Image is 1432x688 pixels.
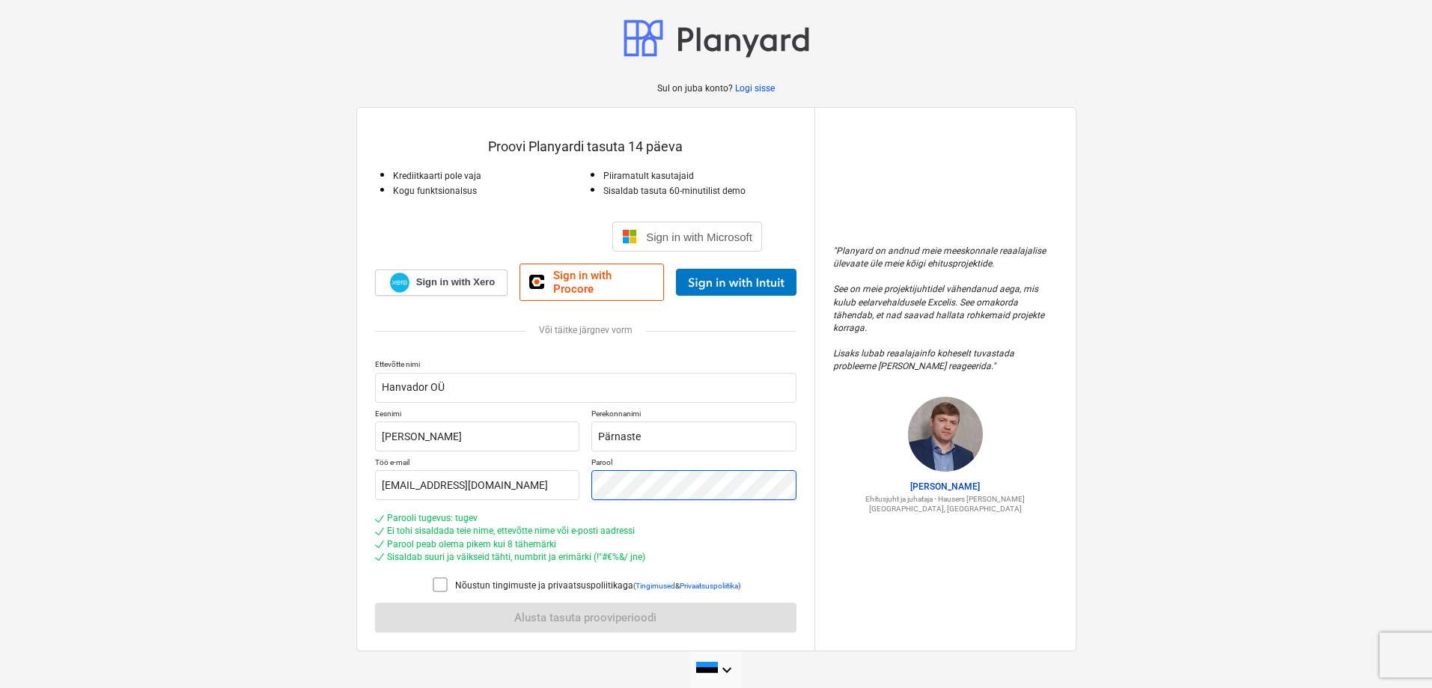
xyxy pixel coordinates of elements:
p: [GEOGRAPHIC_DATA], [GEOGRAPHIC_DATA] [833,504,1058,514]
div: Ei tohi sisaldada teie nime, ettevõtte nime või e-posti aadressi [387,525,635,538]
img: Microsoft logo [622,229,637,244]
input: Töö e-mail [375,470,580,500]
a: Tingimused [636,582,675,590]
i: keyboard_arrow_down [718,661,736,679]
p: Perekonnanimi [591,409,796,421]
input: Eesnimi [375,421,580,451]
p: ( & ) [633,581,740,591]
p: Kogu funktsionalsus [393,185,586,198]
p: Sisaldab tasuta 60-minutilist demo [603,185,796,198]
div: Parooli tugevus: tugev [387,512,478,525]
a: Sign in with Xero [375,270,508,296]
input: Perekonnanimi [591,421,796,451]
p: Piiramatult kasutajaid [603,170,796,183]
p: [PERSON_NAME] [833,481,1058,493]
div: Vestlusvidin [1357,616,1432,688]
iframe: Sisselogimine Google'i nupu abil [401,220,608,253]
span: Sign in with Xero [416,275,495,289]
a: Privaatsuspoliitika [680,582,738,590]
p: Töö e-mail [375,457,580,470]
input: Ettevõtte nimi [375,373,796,403]
p: Proovi Planyardi tasuta 14 päeva [375,138,796,156]
div: Või täitke järgnev vorm [375,325,796,335]
a: Sign in with Procore [520,264,663,301]
span: Sign in with Procore [553,269,654,296]
img: Tomy Saaron [908,397,983,472]
p: Eesnimi [375,409,580,421]
p: Parool [591,457,796,470]
img: Xero logo [390,273,409,293]
div: Parool peab olema pikem kui 8 tähemärki [387,538,556,551]
p: Ehitusjuht ja juhataja - Hausers [PERSON_NAME] [833,494,1058,504]
p: Nõustun tingimuste ja privaatsuspoliitikaga [455,579,633,592]
p: " Planyard on andnud meie meeskonnale reaalajalise ülevaate üle meie kõigi ehitusprojektide. See ... [833,245,1058,374]
p: Ettevõtte nimi [375,359,796,372]
iframe: Chat Widget [1357,616,1432,688]
p: Krediitkaarti pole vaja [393,170,586,183]
a: Logi sisse [735,82,775,95]
p: Sul on juba konto? [657,82,735,95]
span: Sign in with Microsoft [646,231,752,243]
div: Sisaldab suuri ja väikseid tähti, numbrit ja erimärki (!"#€%&/ jne) [387,551,645,564]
